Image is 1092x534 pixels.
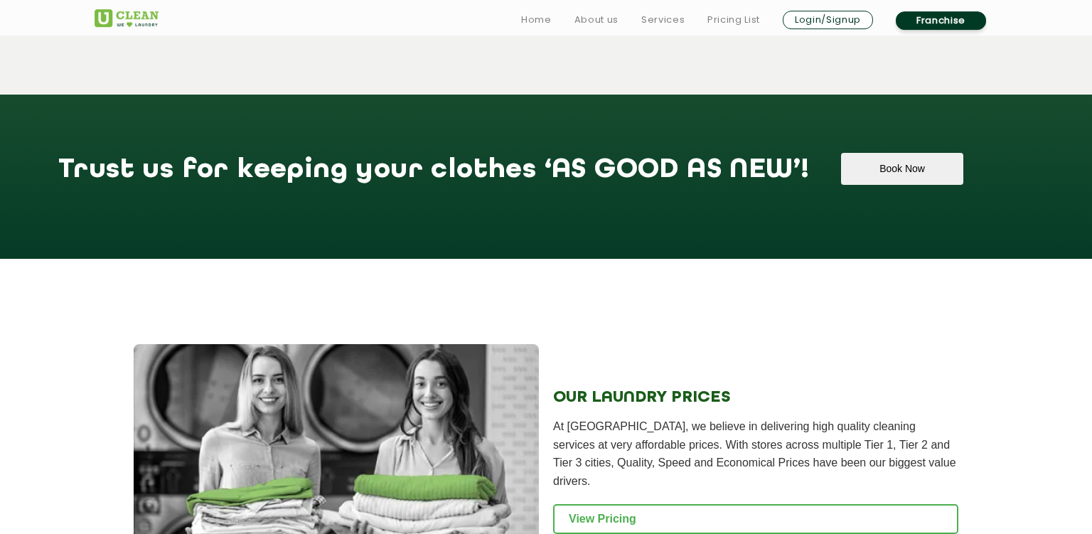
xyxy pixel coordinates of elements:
a: Services [641,11,685,28]
a: Login/Signup [783,11,873,29]
button: Book Now [841,153,963,185]
a: Pricing List [707,11,760,28]
p: At [GEOGRAPHIC_DATA], we believe in delivering high quality cleaning services at very affordable ... [553,417,958,490]
a: Franchise [896,11,986,30]
a: View Pricing [553,504,958,534]
a: About us [574,11,619,28]
h1: Trust us for keeping your clothes ‘AS GOOD AS NEW’! [58,153,809,201]
a: Home [521,11,552,28]
img: UClean Laundry and Dry Cleaning [95,9,159,27]
h2: OUR LAUNDRY PRICES [553,388,958,407]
